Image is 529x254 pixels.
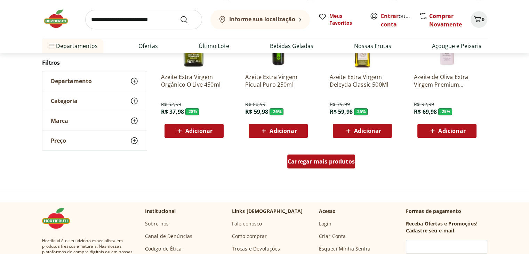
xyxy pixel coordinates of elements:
[145,208,176,215] p: Institucional
[319,220,332,227] a: Login
[381,12,412,29] span: ou
[319,208,336,215] p: Acesso
[161,108,184,116] span: R$ 37,98
[48,38,98,54] span: Departamentos
[406,220,478,227] h3: Receba Ofertas e Promoções!
[354,108,368,115] span: - 25 %
[249,124,308,138] button: Adicionar
[245,108,268,116] span: R$ 59,98
[232,220,262,227] a: Fale conosco
[406,208,487,215] p: Formas de pagamento
[42,111,147,130] button: Marca
[471,11,487,28] button: Carrinho
[229,15,295,23] b: Informe sua localização
[414,101,434,108] span: R$ 92,99
[161,73,227,88] a: Azeite Extra Virgem Orgânico O Live 450ml
[245,101,265,108] span: R$ 80,99
[329,101,350,108] span: R$ 79,99
[42,71,147,91] button: Departamento
[381,12,419,28] a: Criar conta
[51,137,66,144] span: Preço
[432,42,482,50] a: Açougue e Peixaria
[51,78,92,85] span: Departamento
[48,38,56,54] button: Menu
[438,108,452,115] span: - 25 %
[210,10,310,29] button: Informe sua localização
[270,128,297,134] span: Adicionar
[406,227,456,234] h3: Cadastre seu e-mail:
[329,108,352,116] span: R$ 59,98
[85,10,202,29] input: search
[42,8,77,29] img: Hortifruti
[287,154,355,171] a: Carregar mais produtos
[232,245,280,252] a: Trocas e Devoluções
[51,117,68,124] span: Marca
[354,42,391,50] a: Nossas Frutas
[438,128,465,134] span: Adicionar
[185,128,213,134] span: Adicionar
[161,101,181,108] span: R$ 52,99
[329,13,361,26] span: Meus Favoritos
[319,233,346,240] a: Criar Conta
[185,108,199,115] span: - 28 %
[42,56,147,70] h2: Filtros
[482,16,484,23] span: 0
[354,128,381,134] span: Adicionar
[199,42,229,50] a: Último Lote
[288,159,355,164] span: Carregar mais produtos
[51,97,78,104] span: Categoria
[329,73,395,88] a: Azeite Extra Virgem Deleyda Classic 500Ml
[232,208,303,215] p: Links [DEMOGRAPHIC_DATA]
[429,12,462,28] a: Comprar Novamente
[165,124,224,138] button: Adicionar
[42,91,147,111] button: Categoria
[145,245,182,252] a: Código de Ética
[232,233,267,240] a: Como comprar
[270,108,283,115] span: - 26 %
[319,245,370,252] a: Esqueci Minha Senha
[42,208,77,229] img: Hortifruti
[145,233,193,240] a: Canal de Denúncias
[414,73,480,88] a: Azeite de Oliva Extra Virgem Premium Deleyda 500ml
[42,131,147,150] button: Preço
[180,15,197,24] button: Submit Search
[270,42,313,50] a: Bebidas Geladas
[417,124,476,138] button: Adicionar
[318,13,361,26] a: Meus Favoritos
[145,220,169,227] a: Sobre nós
[381,12,399,20] a: Entrar
[245,73,311,88] a: Azeite Extra Virgem Picual Puro 250ml
[333,124,392,138] button: Adicionar
[138,42,158,50] a: Ofertas
[414,108,437,116] span: R$ 69,98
